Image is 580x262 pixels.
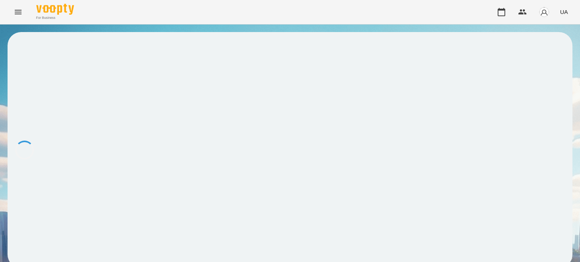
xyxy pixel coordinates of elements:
img: avatar_s.png [539,7,549,17]
span: For Business [36,15,74,20]
img: Voopty Logo [36,4,74,15]
button: UA [557,5,571,19]
button: Menu [9,3,27,21]
span: UA [560,8,568,16]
